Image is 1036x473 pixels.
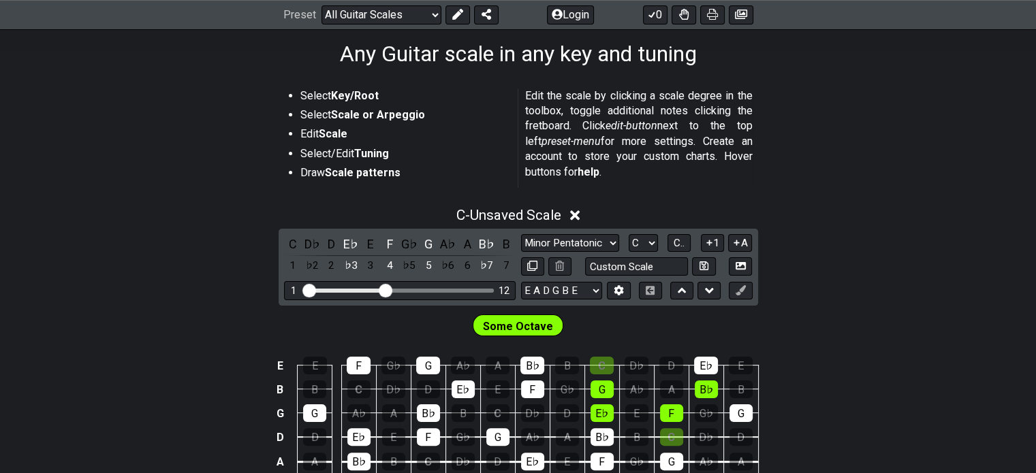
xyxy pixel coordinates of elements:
[695,453,718,470] div: A♭
[331,108,425,121] strong: Scale or Arpeggio
[591,380,614,398] div: G
[556,453,579,470] div: E
[323,257,341,275] div: toggle scale degree
[342,257,360,275] div: toggle scale degree
[474,5,499,25] button: Share Preset
[452,380,475,398] div: E♭
[300,127,509,146] li: Edit
[497,257,515,275] div: toggle scale degree
[458,235,476,253] div: toggle pitch class
[272,354,288,378] td: E
[291,285,296,297] div: 1
[729,257,752,276] button: Create Image
[729,404,753,422] div: G
[347,357,371,374] div: F
[323,235,341,253] div: toggle pitch class
[456,207,561,223] span: C - Unsaved Scale
[521,453,544,470] div: E♭
[660,453,683,470] div: G
[521,282,602,300] select: Tuning
[417,380,440,398] div: D
[486,404,509,422] div: C
[272,402,288,425] td: G
[347,428,371,446] div: E♭
[692,257,715,276] button: Store user defined scale
[668,234,691,252] button: C..
[607,282,630,300] button: Edit Tuning
[300,108,509,127] li: Select
[331,89,379,102] strong: Key/Root
[382,404,405,422] div: A
[556,404,579,422] div: D
[695,380,718,398] div: B♭
[325,166,401,179] strong: Scale patterns
[639,282,662,300] button: Toggle horizontal chord view
[521,428,544,446] div: A♭
[486,428,509,446] div: G
[272,378,288,402] td: B
[625,357,648,374] div: D♭
[520,357,544,374] div: B♭
[478,235,496,253] div: toggle pitch class
[606,119,657,132] em: edit-button
[272,425,288,450] td: D
[625,380,648,398] div: A♭
[629,234,658,252] select: Tonic/Root
[362,235,379,253] div: toggle pitch class
[499,285,509,297] div: 12
[381,357,405,374] div: G♭
[452,428,475,446] div: G♭
[284,257,302,275] div: toggle scale degree
[303,357,327,374] div: E
[729,357,753,374] div: E
[439,257,457,275] div: toggle scale degree
[556,428,579,446] div: A
[497,235,515,253] div: toggle pitch class
[486,357,509,374] div: A
[625,428,648,446] div: B
[382,453,405,470] div: B
[556,380,579,398] div: G♭
[729,428,753,446] div: D
[700,5,725,25] button: Print
[729,5,753,25] button: Create image
[674,237,685,249] span: C..
[578,165,599,178] strong: help
[729,380,753,398] div: B
[381,235,398,253] div: toggle pitch class
[445,5,470,25] button: Edit Preset
[483,316,553,336] span: First enable full edit mode to edit
[303,404,326,422] div: G
[284,281,516,299] div: Visible fret range
[303,380,326,398] div: B
[303,235,321,253] div: toggle pitch class
[591,428,614,446] div: B♭
[417,404,440,422] div: B♭
[590,357,614,374] div: C
[697,282,721,300] button: Move down
[701,234,724,252] button: 1
[478,257,496,275] div: toggle scale degree
[420,257,437,275] div: toggle scale degree
[300,165,509,184] li: Draw
[452,453,475,470] div: D♭
[521,234,619,252] select: Scale
[521,380,544,398] div: F
[439,235,457,253] div: toggle pitch class
[591,404,614,422] div: E♭
[347,404,371,422] div: A♭
[303,453,326,470] div: A
[321,5,441,25] select: Preset
[525,88,753,180] p: Edit the scale by clicking a scale degree in the toolbox, toggle additional notes clicking the fr...
[521,257,544,276] button: Copy
[660,428,683,446] div: C
[420,235,437,253] div: toggle pitch class
[486,453,509,470] div: D
[342,235,360,253] div: toggle pitch class
[729,453,753,470] div: A
[547,5,594,25] button: Login
[319,127,347,140] strong: Scale
[382,380,405,398] div: D♭
[303,257,321,275] div: toggle scale degree
[303,428,326,446] div: D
